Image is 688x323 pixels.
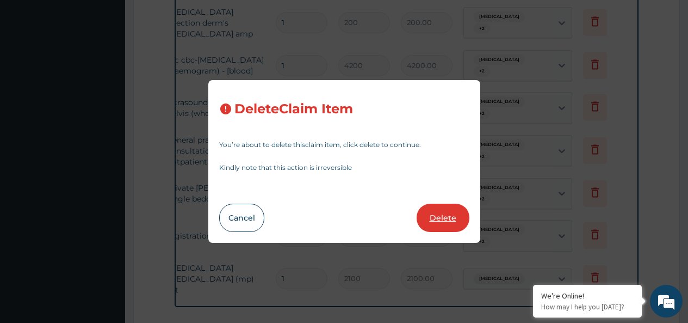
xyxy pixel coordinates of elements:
button: Delete [417,204,469,232]
p: How may I help you today? [541,302,634,312]
div: Chat with us now [57,61,183,75]
p: Kindly note that this action is irreversible [219,164,469,171]
span: We're online! [63,94,150,204]
div: Minimize live chat window [178,5,204,32]
button: Cancel [219,204,264,232]
p: You’re about to delete this claim item , click delete to continue. [219,142,469,148]
textarea: Type your message and hit 'Enter' [5,211,207,249]
img: d_794563401_company_1708531726252_794563401 [20,54,44,82]
div: We're Online! [541,291,634,301]
h3: Delete Claim Item [234,102,353,117]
